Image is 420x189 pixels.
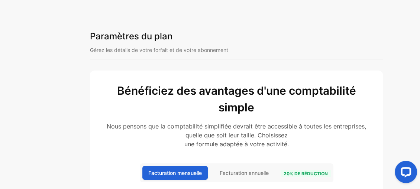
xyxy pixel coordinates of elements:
[107,123,366,139] font: Nous pensons que la comptabilité simplifiée devrait être accessible à toutes les entreprises, que...
[220,170,269,176] font: Facturation annuelle
[90,31,172,42] font: Paramètres du plan
[184,140,289,148] font: une formule adaptée à votre activité.
[389,158,420,189] iframe: Widget de chat LiveChat
[148,170,202,176] font: Facturation mensuelle
[142,166,208,180] button: Facturation mensuelle
[284,171,290,176] font: 20
[214,166,275,180] button: Facturation annuelle
[90,47,228,53] font: Gérez les détails de votre forfait et de votre abonnement
[117,84,356,114] font: Bénéficiez des avantages d'une comptabilité simple
[290,171,328,176] font: % de réduction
